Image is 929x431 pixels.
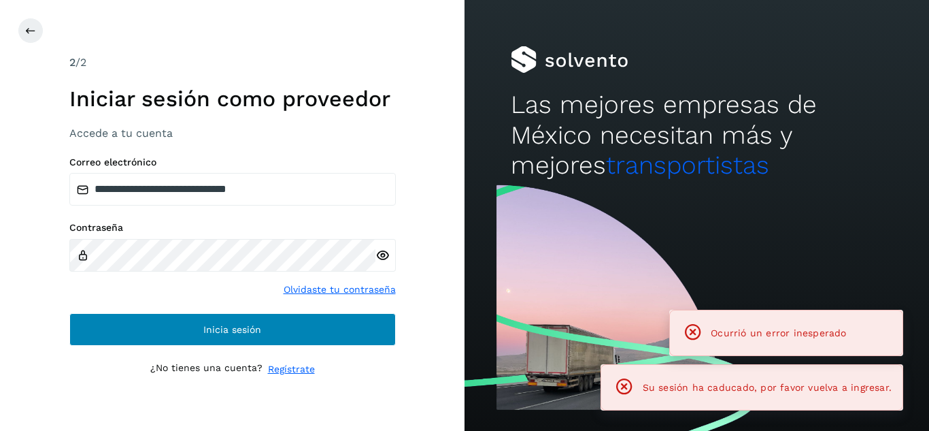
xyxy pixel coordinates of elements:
a: Regístrate [268,362,315,377]
span: transportistas [606,150,769,180]
a: Olvidaste tu contraseña [284,283,396,297]
span: Ocurrió un error inesperado [711,328,846,338]
button: Inicia sesión [69,313,396,346]
span: Su sesión ha caducado, por favor vuelva a ingresar. [643,382,892,393]
h3: Accede a tu cuenta [69,127,396,140]
div: /2 [69,54,396,71]
span: Inicia sesión [203,325,261,334]
label: Correo electrónico [69,157,396,168]
span: 2 [69,56,75,69]
h2: Las mejores empresas de México necesitan más y mejores [511,90,882,180]
h1: Iniciar sesión como proveedor [69,86,396,112]
p: ¿No tienes una cuenta? [150,362,263,377]
label: Contraseña [69,222,396,234]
